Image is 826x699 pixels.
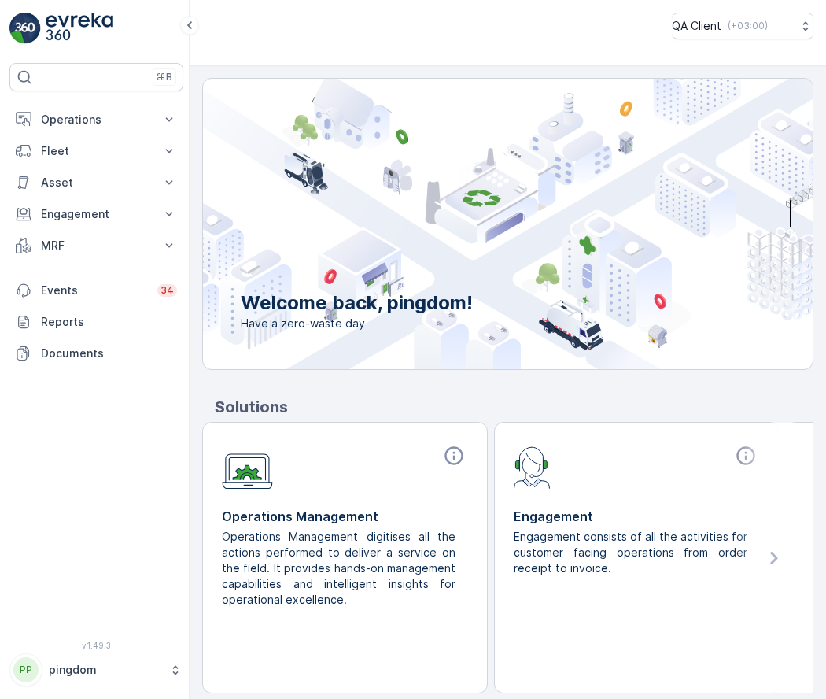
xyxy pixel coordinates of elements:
[41,206,152,222] p: Engagement
[157,71,172,83] p: ⌘B
[41,175,152,190] p: Asset
[41,238,152,253] p: MRF
[9,641,183,650] span: v 1.49.3
[514,507,760,526] p: Engagement
[514,445,551,489] img: module-icon
[132,79,813,369] img: city illustration
[46,13,113,44] img: logo_light-DOdMpM7g.png
[222,445,273,490] img: module-icon
[9,135,183,167] button: Fleet
[9,230,183,261] button: MRF
[241,316,473,331] span: Have a zero-waste day
[222,507,468,526] p: Operations Management
[728,20,768,32] p: ( +03:00 )
[215,395,813,419] p: Solutions
[9,306,183,338] a: Reports
[9,104,183,135] button: Operations
[672,18,721,34] p: QA Client
[222,529,455,608] p: Operations Management digitises all the actions performed to deliver a service on the field. It p...
[41,112,152,128] p: Operations
[241,290,473,316] p: Welcome back, pingdom!
[41,314,177,330] p: Reports
[9,198,183,230] button: Engagement
[49,662,161,678] p: pingdom
[41,346,177,361] p: Documents
[9,13,41,44] img: logo
[160,284,174,297] p: 34
[9,653,183,686] button: PPpingdom
[41,283,148,298] p: Events
[9,167,183,198] button: Asset
[9,338,183,369] a: Documents
[9,275,183,306] a: Events34
[41,143,152,159] p: Fleet
[672,13,813,39] button: QA Client(+03:00)
[13,657,39,682] div: PP
[514,529,747,576] p: Engagement consists of all the activities for customer facing operations from order receipt to in...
